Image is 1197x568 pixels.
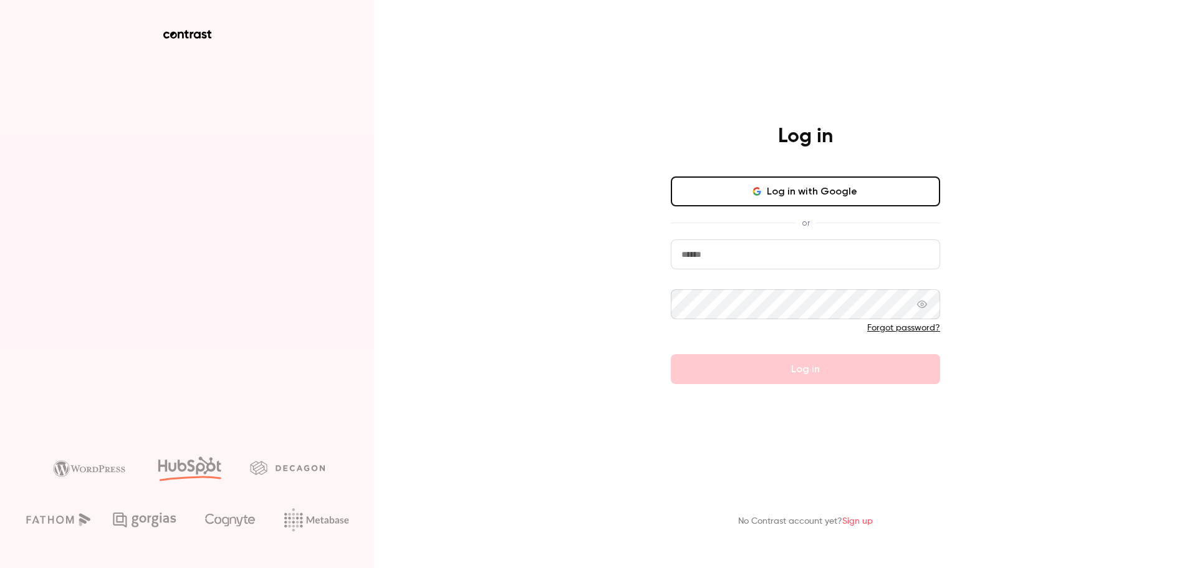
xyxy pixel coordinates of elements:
[250,461,325,474] img: decagon
[778,124,833,149] h4: Log in
[796,216,816,229] span: or
[671,176,940,206] button: Log in with Google
[867,324,940,332] a: Forgot password?
[738,515,873,528] p: No Contrast account yet?
[842,517,873,526] a: Sign up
